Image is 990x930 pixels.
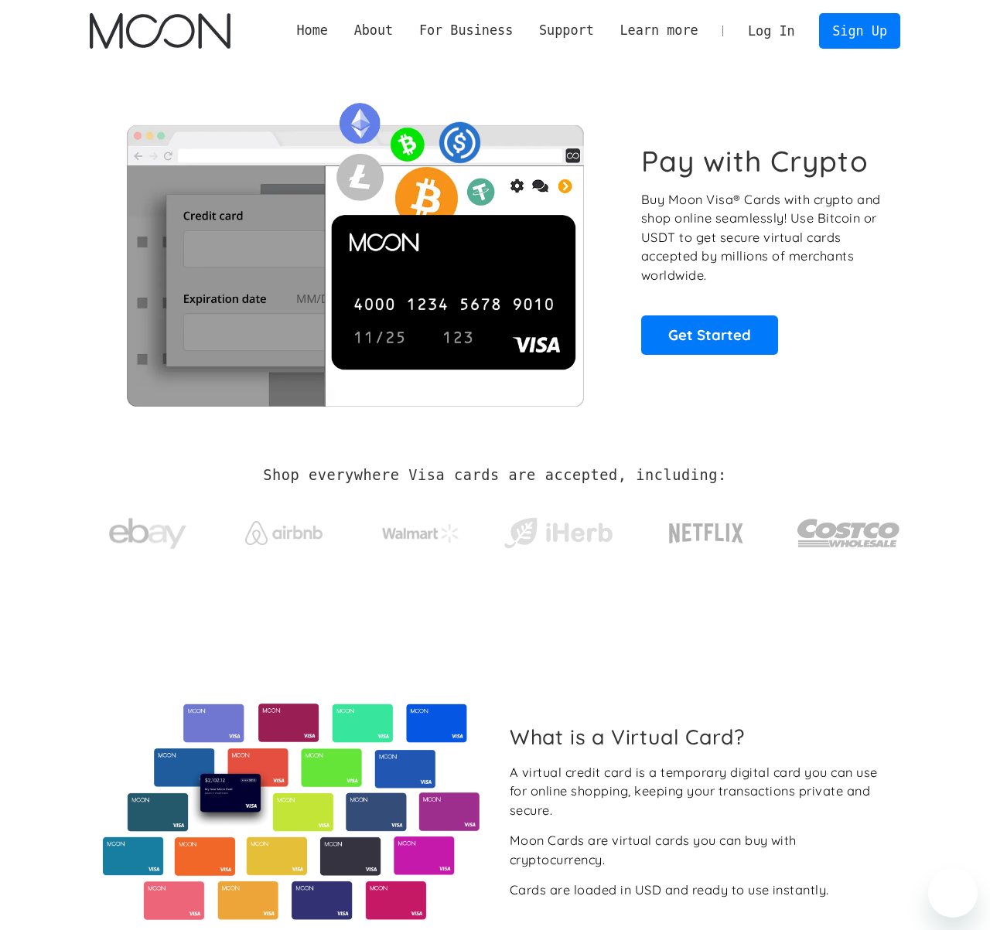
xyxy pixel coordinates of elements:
div: For Business [406,21,526,40]
div: About [354,21,394,40]
img: Airbnb [245,521,323,545]
img: Costco [797,504,900,562]
img: Moon Cards let you spend your crypto anywhere Visa is accepted. [90,92,620,406]
a: Walmart [364,509,479,550]
div: Learn more [620,21,698,40]
a: Get Started [641,315,778,354]
a: Airbnb [227,506,342,553]
iframe: Button to launch messaging window [928,868,978,918]
div: Support [526,21,606,40]
div: Learn more [607,21,712,40]
img: Moon Logo [90,13,230,49]
img: Virtual cards from Moon [101,703,482,920]
a: Sign Up [819,13,900,48]
a: Netflix [637,499,776,560]
h2: What is a Virtual Card? [510,724,888,749]
div: Moon Cards are virtual cards you can buy with cryptocurrency. [510,831,888,869]
div: Support [539,21,594,40]
p: Buy Moon Visa® Cards with crypto and shop online seamlessly! Use Bitcoin or USDT to get secure vi... [641,190,883,285]
a: Costco [797,489,900,570]
img: Walmart [382,524,459,543]
h1: Pay with Crypto [641,144,869,179]
a: Home [284,21,341,40]
a: ebay [90,494,205,566]
div: For Business [419,21,513,40]
a: home [90,13,230,49]
div: About [341,21,406,40]
img: ebay [109,509,186,558]
div: Cards are loaded in USD and ready to use instantly. [510,881,829,900]
a: iHerb [500,498,616,561]
div: A virtual credit card is a temporary digital card you can use for online shopping, keeping your t... [510,763,888,820]
img: Netflix [667,514,745,553]
a: Log In [735,14,807,48]
img: iHerb [500,513,616,554]
h2: Shop everywhere Visa cards are accepted, including: [263,467,726,484]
